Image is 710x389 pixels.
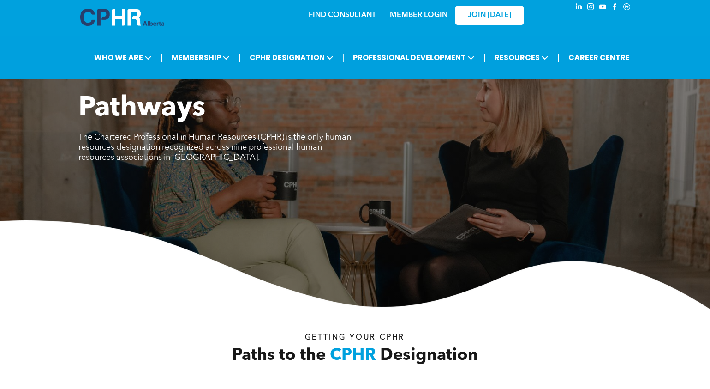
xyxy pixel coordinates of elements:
[483,48,486,67] li: |
[455,6,524,25] a: JOIN [DATE]
[239,48,241,67] li: |
[91,49,155,66] span: WHO WE ARE
[468,11,511,20] span: JOIN [DATE]
[330,347,376,364] span: CPHR
[557,48,560,67] li: |
[586,2,596,14] a: instagram
[161,48,163,67] li: |
[350,49,477,66] span: PROFESSIONAL DEVELOPMENT
[390,12,447,19] a: MEMBER LOGIN
[574,2,584,14] a: linkedin
[305,334,405,341] span: Getting your Cphr
[492,49,551,66] span: RESOURCES
[566,49,632,66] a: CAREER CENTRE
[78,95,205,122] span: Pathways
[309,12,376,19] a: FIND CONSULTANT
[247,49,336,66] span: CPHR DESIGNATION
[80,9,164,26] img: A blue and white logo for cp alberta
[232,347,326,364] span: Paths to the
[610,2,620,14] a: facebook
[342,48,345,67] li: |
[622,2,632,14] a: Social network
[380,347,478,364] span: Designation
[169,49,233,66] span: MEMBERSHIP
[598,2,608,14] a: youtube
[78,133,351,162] span: The Chartered Professional in Human Resources (CPHR) is the only human resources designation reco...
